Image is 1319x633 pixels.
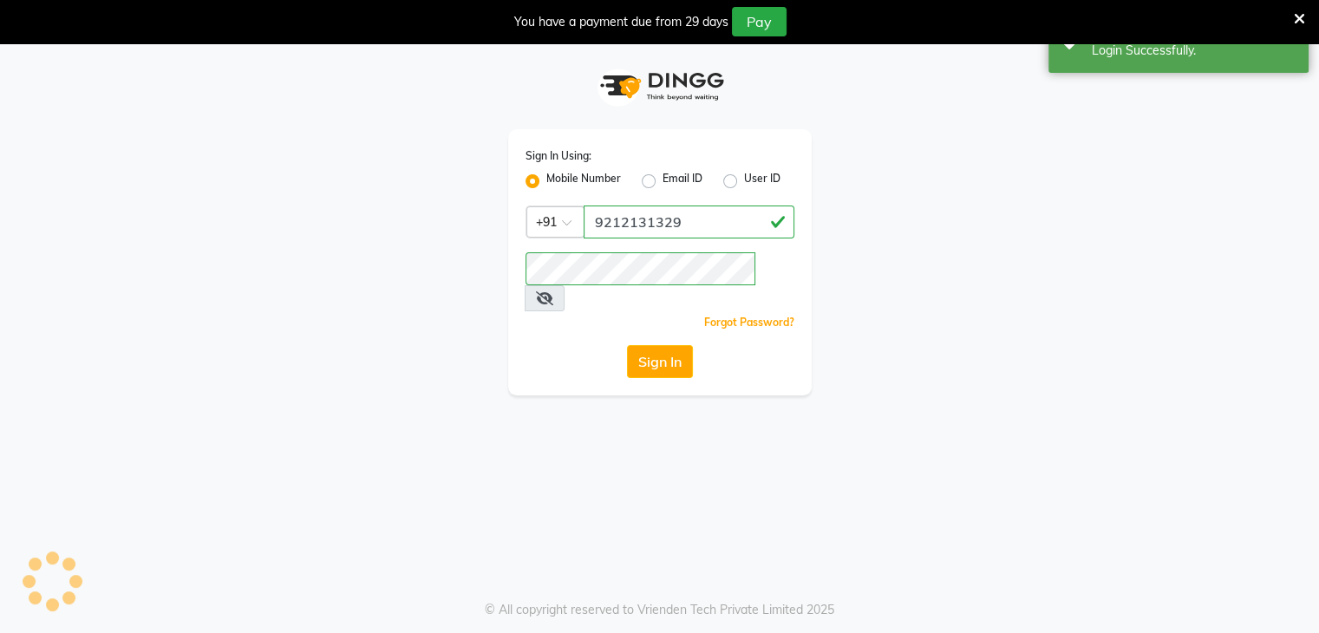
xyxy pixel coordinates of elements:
div: Login Successfully. [1092,42,1296,60]
input: Username [526,252,755,285]
button: Sign In [627,345,693,378]
label: User ID [744,171,780,192]
label: Mobile Number [546,171,621,192]
button: Pay [732,7,787,36]
label: Email ID [663,171,702,192]
a: Forgot Password? [704,316,794,329]
label: Sign In Using: [526,148,591,164]
input: Username [584,206,794,238]
img: logo1.svg [591,61,729,112]
div: You have a payment due from 29 days [514,13,728,31]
